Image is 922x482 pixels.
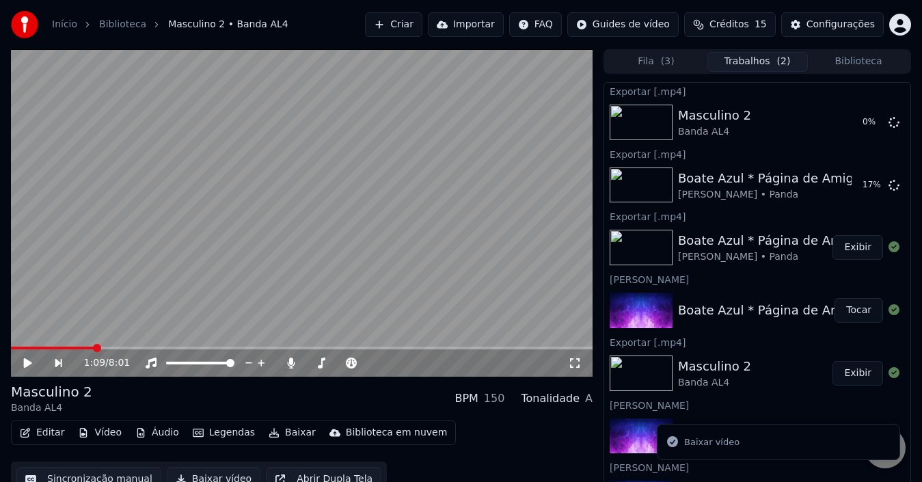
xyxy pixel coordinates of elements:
button: Configurações [781,12,884,37]
div: Exportar [.mp4] [604,146,910,162]
div: 0 % [863,117,883,128]
div: BPM [455,390,478,407]
div: Exportar [.mp4] [604,334,910,350]
button: FAQ [509,12,562,37]
button: Exibir [832,361,883,386]
button: Importar [428,12,504,37]
div: Masculino 2 [11,382,92,401]
button: Trabalhos [707,52,808,72]
div: Banda AL4 [678,125,751,139]
button: Vídeo [72,423,127,442]
button: Biblioteca [808,52,909,72]
button: Créditos15 [684,12,776,37]
button: Editar [14,423,70,442]
nav: breadcrumb [52,18,288,31]
span: ( 2 ) [777,55,791,68]
div: Banda AL4 [678,376,751,390]
button: Áudio [130,423,185,442]
button: Baixar [263,423,321,442]
div: Configurações [806,18,875,31]
button: Exibir [832,235,883,260]
div: Exportar [.mp4] [604,83,910,99]
button: Legendas [187,423,260,442]
span: 8:01 [109,356,130,370]
button: Guides de vídeo [567,12,679,37]
button: Tocar [835,298,883,323]
div: A [585,390,593,407]
span: Masculino 2 • Banda AL4 [168,18,288,31]
div: 17 % [863,180,883,191]
span: ( 3 ) [661,55,675,68]
div: [PERSON_NAME] [604,271,910,287]
div: Banda AL4 [11,401,92,415]
button: Criar [365,12,422,37]
div: 150 [484,390,505,407]
div: Biblioteca em nuvem [346,426,448,440]
div: Baixar vídeo [684,436,740,449]
span: 1:09 [84,356,105,370]
div: / [84,356,117,370]
img: youka [11,11,38,38]
div: Exportar [.mp4] [604,208,910,224]
div: [PERSON_NAME] [604,459,910,475]
span: Créditos [709,18,749,31]
div: Masculino 2 [678,357,751,376]
span: 15 [755,18,767,31]
div: Masculino 2 [678,106,751,125]
button: Fila [606,52,707,72]
a: Biblioteca [99,18,146,31]
a: Início [52,18,77,31]
div: Tonalidade [521,390,580,407]
div: [PERSON_NAME] [604,397,910,413]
